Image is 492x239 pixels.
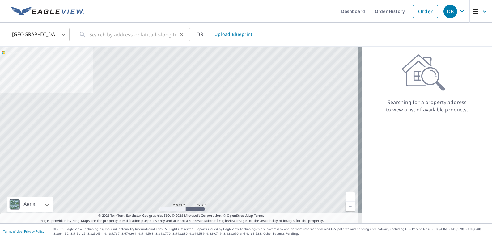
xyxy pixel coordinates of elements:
[53,227,489,236] p: © 2025 Eagle View Technologies, Inc. and Pictometry International Corp. All Rights Reserved. Repo...
[443,5,457,18] div: DB
[11,7,84,16] img: EV Logo
[7,197,53,212] div: Aerial
[3,229,44,233] p: |
[89,26,177,43] input: Search by address or latitude-longitude
[24,229,44,233] a: Privacy Policy
[254,213,264,218] a: Terms
[177,30,186,39] button: Clear
[98,213,264,218] span: © 2025 TomTom, Earthstar Geographics SIO, © 2025 Microsoft Corporation, ©
[227,213,253,218] a: OpenStreetMap
[8,26,70,43] div: [GEOGRAPHIC_DATA]
[22,197,38,212] div: Aerial
[386,99,469,113] p: Searching for a property address to view a list of available products.
[196,28,257,41] div: OR
[3,229,22,233] a: Terms of Use
[413,5,438,18] a: Order
[346,202,355,211] a: Current Level 5, Zoom Out
[346,192,355,202] a: Current Level 5, Zoom In
[210,28,257,41] a: Upload Blueprint
[214,31,252,38] span: Upload Blueprint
